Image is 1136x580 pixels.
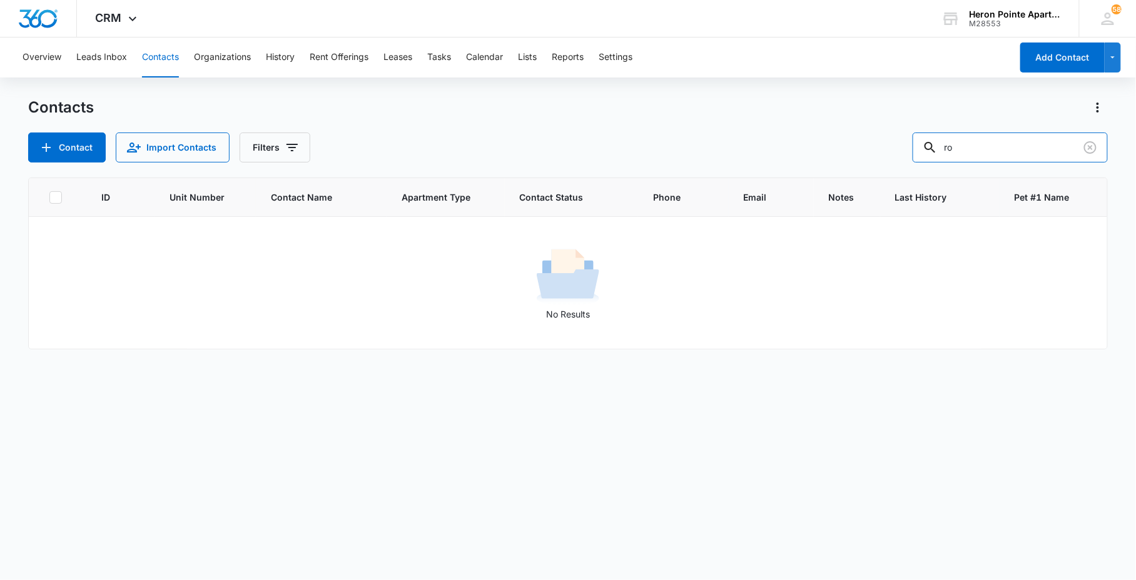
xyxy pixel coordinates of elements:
[1088,97,1108,117] button: Actions
[1015,191,1087,204] span: Pet #1 Name
[116,132,230,162] button: Import Contacts
[537,245,599,307] img: No Results
[1112,4,1122,14] span: 58
[23,37,61,77] button: Overview
[271,191,353,204] span: Contact Name
[1080,137,1100,157] button: Clear
[240,132,310,162] button: Filters
[29,307,1106,321] p: No Results
[970,19,1061,28] div: account id
[28,132,106,162] button: Add Contact
[520,191,606,204] span: Contact Status
[170,191,241,204] span: Unit Number
[895,191,966,204] span: Last History
[76,37,127,77] button: Leads Inbox
[266,37,295,77] button: History
[466,37,503,77] button: Calendar
[1020,42,1105,72] button: Add Contact
[518,37,537,77] button: Lists
[96,11,122,24] span: CRM
[599,37,632,77] button: Settings
[970,9,1061,19] div: account name
[383,37,412,77] button: Leases
[653,191,695,204] span: Phone
[402,191,490,204] span: Apartment Type
[552,37,584,77] button: Reports
[101,191,121,204] span: ID
[427,37,451,77] button: Tasks
[913,132,1108,162] input: Search Contacts
[142,37,179,77] button: Contacts
[28,98,94,117] h1: Contacts
[829,191,865,204] span: Notes
[744,191,781,204] span: Email
[1112,4,1122,14] div: notifications count
[310,37,368,77] button: Rent Offerings
[194,37,251,77] button: Organizations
